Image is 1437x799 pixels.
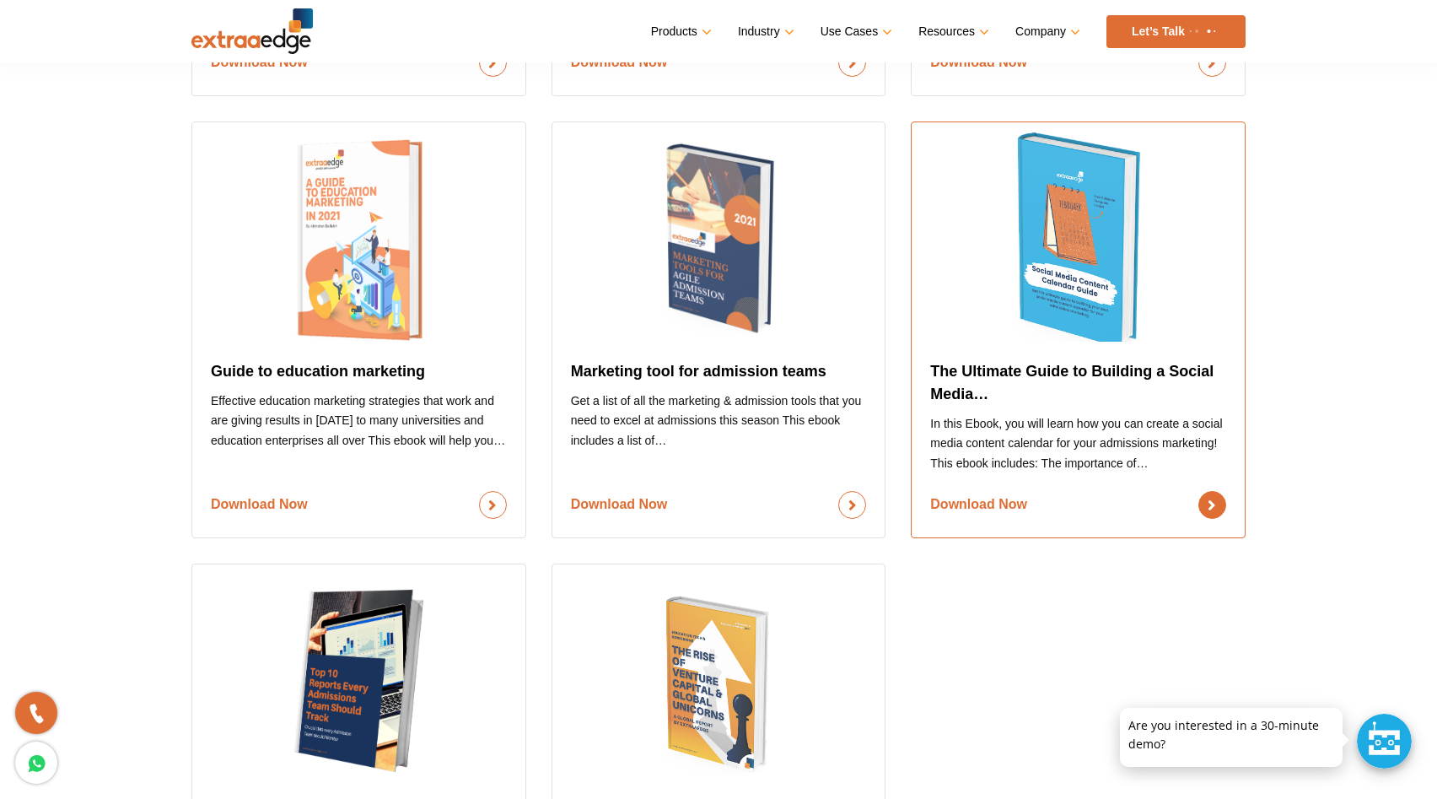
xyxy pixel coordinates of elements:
a: Download Now [930,49,1226,77]
a: Products [651,19,708,44]
a: Let’s Talk [1106,15,1246,48]
a: Download Now [211,491,507,519]
a: Resources [918,19,986,44]
a: Download Now [930,491,1226,519]
a: Company [1015,19,1077,44]
a: Download Now [571,49,867,77]
a: Use Cases [821,19,889,44]
a: Industry [738,19,791,44]
a: Download Now [571,491,867,519]
a: Download Now [211,49,507,77]
div: Chat [1357,714,1412,769]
